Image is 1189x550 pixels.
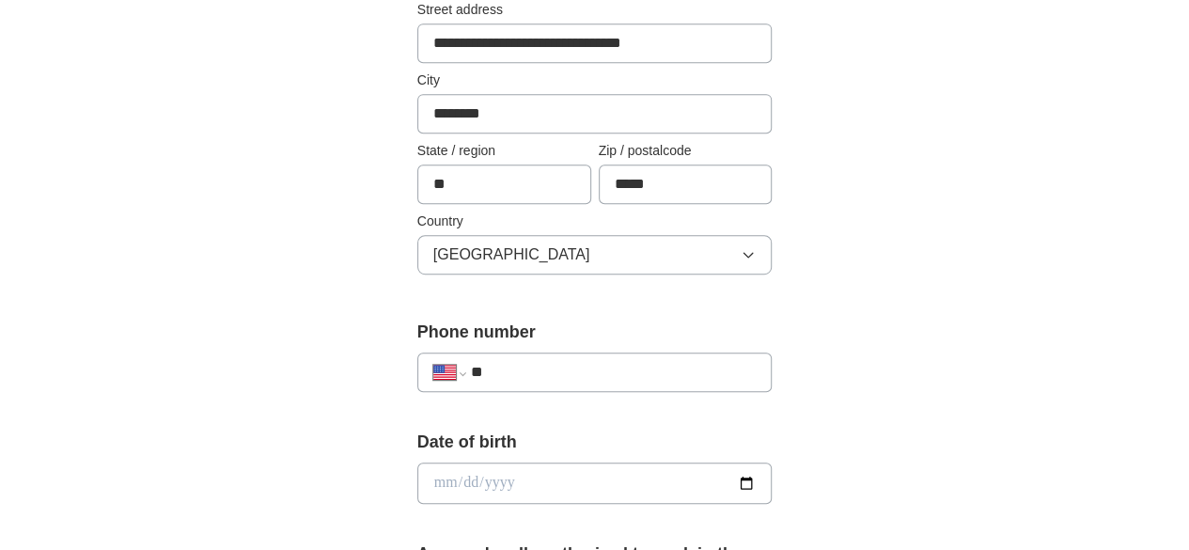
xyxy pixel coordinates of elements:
[417,71,773,90] label: City
[433,244,590,266] span: [GEOGRAPHIC_DATA]
[599,141,773,161] label: Zip / postalcode
[417,235,773,275] button: [GEOGRAPHIC_DATA]
[417,212,773,231] label: Country
[417,141,591,161] label: State / region
[417,430,773,455] label: Date of birth
[417,320,773,345] label: Phone number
